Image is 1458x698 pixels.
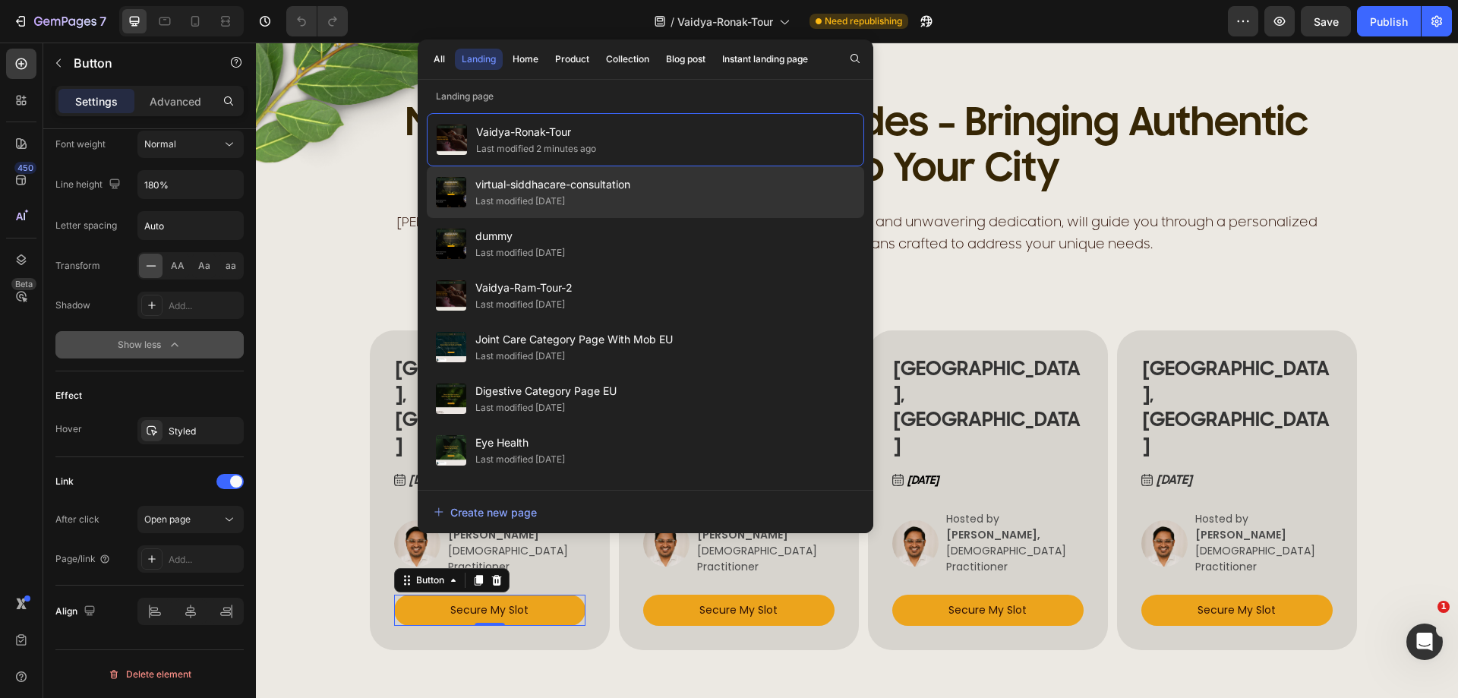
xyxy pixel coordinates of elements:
p: [DATE] [901,427,939,449]
span: 1 [1437,601,1450,613]
button: 7 [6,6,113,36]
div: Last modified 2 minutes ago [476,141,596,156]
div: Styled [169,425,240,438]
span: Digestive Category Page EU [475,382,617,400]
button: <p>Secure My Slot</p> [138,552,330,583]
div: Last modified [DATE] [475,349,565,364]
div: Beta [11,278,36,290]
img: gempages_522458741719696139-f1712872-3f6f-4ddb-b3d8-00e187d5083b.png [885,478,932,524]
iframe: Design area [256,43,1458,698]
button: Save [1301,6,1351,36]
div: Blog post [666,52,705,66]
p: Advanced [150,93,201,109]
div: Last modified [DATE] [475,245,565,261]
div: Last modified [DATE] [475,452,565,467]
div: Last modified [DATE] [475,194,565,209]
p: Hosted by [441,469,577,485]
button: Product [548,49,596,70]
div: Link [55,475,74,488]
div: Delete element [108,665,191,684]
p: [DATE] [402,427,440,449]
div: Transform [55,259,100,273]
p: [DEMOGRAPHIC_DATA] Practitioner [690,501,826,532]
div: Undo/Redo [286,6,348,36]
p: Hosted by [690,469,826,485]
button: Publish [1357,6,1421,36]
span: aa [226,259,236,273]
div: Last modified [DATE] [475,297,565,312]
button: Collection [599,49,656,70]
h2: [GEOGRAPHIC_DATA], [GEOGRAPHIC_DATA] [885,312,1077,418]
button: <p>May 22, 2025</p> [387,427,440,449]
button: Landing [455,49,503,70]
div: Hover [55,422,82,436]
div: Product [555,52,589,66]
span: dummy [475,227,565,245]
p: Button [74,54,203,72]
div: Show less [118,337,182,352]
div: Align [55,602,99,622]
button: <p>May 19 to 20, 2025</p> [138,427,245,449]
button: <p>May 24 2025</p> [885,427,939,449]
p: Landing page [418,89,873,104]
div: Instant landing page [722,52,808,66]
img: gempages_522458741719696139-f1712872-3f6f-4ddb-b3d8-00e187d5083b.png [636,478,683,524]
span: / [671,14,674,30]
a: Secure My Slot [387,552,579,583]
p: Secure My Slot [443,558,522,577]
iframe: Intercom live chat [1406,624,1443,660]
span: Normal [144,138,176,150]
span: Need republishing [825,14,902,28]
span: Eye Health [475,434,565,452]
img: gempages_522458741719696139-f1712872-3f6f-4ddb-b3d8-00e187d5083b.png [138,478,185,524]
button: Create new page [433,497,858,527]
button: All [427,49,452,70]
h2: [GEOGRAPHIC_DATA], [GEOGRAPHIC_DATA] [636,312,828,418]
div: Create new page [434,504,537,520]
span: virtual-siddhacare-consultation [475,175,630,194]
button: Blog post [659,49,712,70]
div: Home [513,52,538,66]
p: [DEMOGRAPHIC_DATA] Practitioner [192,501,328,532]
input: Auto [138,171,243,198]
p: Hosted by [939,469,1075,485]
div: Collection [606,52,649,66]
p: Secure My Slot [194,558,273,577]
a: Secure My Slot [636,552,828,583]
img: gempages_522458741719696139-f1712872-3f6f-4ddb-b3d8-00e187d5083b.png [387,478,434,524]
div: Add... [169,299,240,313]
div: Shadow [55,298,90,312]
button: Normal [137,131,244,158]
button: Instant landing page [715,49,815,70]
div: 450 [14,162,36,174]
span: Save [1314,15,1339,28]
a: Secure My Slot [885,552,1077,583]
button: Show less [55,331,244,358]
h2: [GEOGRAPHIC_DATA], [GEOGRAPHIC_DATA] [387,312,579,418]
p: [DEMOGRAPHIC_DATA] Practitioner [939,501,1075,532]
span: Vaidya-Ram-Tour-2 [475,279,573,297]
h2: Meet Your Ayurvedic Guides – Bringing Authentic Ayurveda to Your City [108,55,1095,150]
button: Open page [137,506,244,533]
span: Joint Care Category Page With Mob EU [475,330,673,349]
div: Page/link [55,552,111,566]
input: Auto [138,212,243,239]
div: Line height [55,175,124,195]
p: [PERSON_NAME]’s certified partners, handpicked for their deep expertise and unwavering dedication... [109,169,1093,213]
strong: [PERSON_NAME] [939,485,1030,500]
strong: [PERSON_NAME] [192,485,283,500]
p: Secure My Slot [942,558,1020,577]
span: Vaidya-Ronak-Tour [476,123,596,141]
div: Font weight [55,137,106,151]
h2: [GEOGRAPHIC_DATA], [GEOGRAPHIC_DATA] [138,312,330,418]
div: Last modified [DATE] [475,400,565,415]
div: Landing [462,52,496,66]
div: After click [55,513,99,526]
p: [DATE] to [DATE] [153,427,245,449]
strong: [DATE] [652,431,683,444]
div: Publish [1370,14,1408,30]
div: Add... [169,553,240,567]
strong: [PERSON_NAME] [441,485,532,500]
p: Settings [75,93,118,109]
span: AA [171,259,185,273]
